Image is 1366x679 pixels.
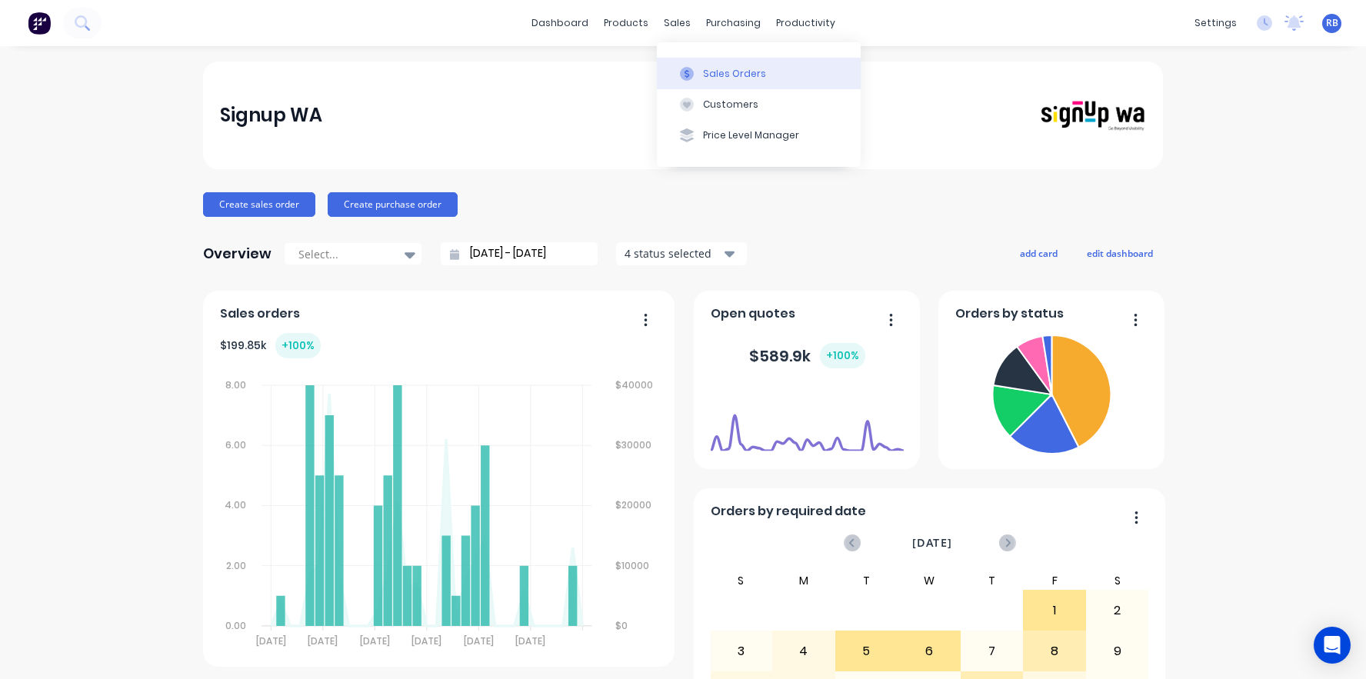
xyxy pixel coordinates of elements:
div: F [1023,571,1086,590]
tspan: [DATE] [515,634,545,647]
span: Orders by status [955,305,1064,323]
div: T [961,571,1024,590]
div: 2 [1087,591,1148,630]
button: 4 status selected [616,242,747,265]
div: 1 [1024,591,1085,630]
div: productivity [768,12,843,35]
tspan: $10000 [616,559,650,572]
div: W [898,571,961,590]
a: dashboard [524,12,596,35]
div: M [772,571,835,590]
div: Price Level Manager [703,128,799,142]
div: settings [1187,12,1244,35]
div: + 100 % [820,343,865,368]
div: S [1086,571,1149,590]
div: sales [656,12,698,35]
tspan: 2.00 [226,559,246,572]
div: 8 [1024,632,1085,671]
span: Sales orders [220,305,300,323]
span: Open quotes [711,305,795,323]
div: 5 [836,632,898,671]
tspan: 8.00 [225,378,246,391]
div: products [596,12,656,35]
div: 7 [961,632,1023,671]
div: Open Intercom Messenger [1314,627,1351,664]
div: Sales Orders [703,67,766,81]
button: Sales Orders [657,58,861,88]
tspan: $40000 [616,378,654,391]
tspan: [DATE] [308,634,338,647]
span: [DATE] [912,534,952,551]
div: S [710,571,773,590]
button: edit dashboard [1077,243,1163,263]
img: Signup WA [1038,99,1146,132]
tspan: [DATE] [411,634,441,647]
img: Factory [28,12,51,35]
div: $ 199.85k [220,333,321,358]
tspan: $0 [616,619,628,632]
button: add card [1010,243,1068,263]
tspan: 4.00 [225,498,246,511]
div: Signup WA [220,100,322,131]
tspan: 6.00 [225,438,246,451]
div: $ 589.9k [749,343,865,368]
tspan: $30000 [616,438,652,451]
tspan: [DATE] [360,634,390,647]
div: Customers [703,98,758,112]
div: 4 status selected [625,245,721,261]
div: purchasing [698,12,768,35]
tspan: [DATE] [255,634,285,647]
div: T [835,571,898,590]
button: Create sales order [203,192,315,217]
tspan: 0.00 [225,619,246,632]
tspan: [DATE] [464,634,494,647]
div: + 100 % [275,333,321,358]
button: Customers [657,89,861,120]
span: RB [1326,16,1338,30]
tspan: $20000 [616,498,652,511]
div: 3 [711,632,772,671]
div: 9 [1087,632,1148,671]
div: 6 [898,632,960,671]
div: 4 [773,632,835,671]
div: Overview [203,238,272,269]
button: Price Level Manager [657,120,861,151]
button: Create purchase order [328,192,458,217]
